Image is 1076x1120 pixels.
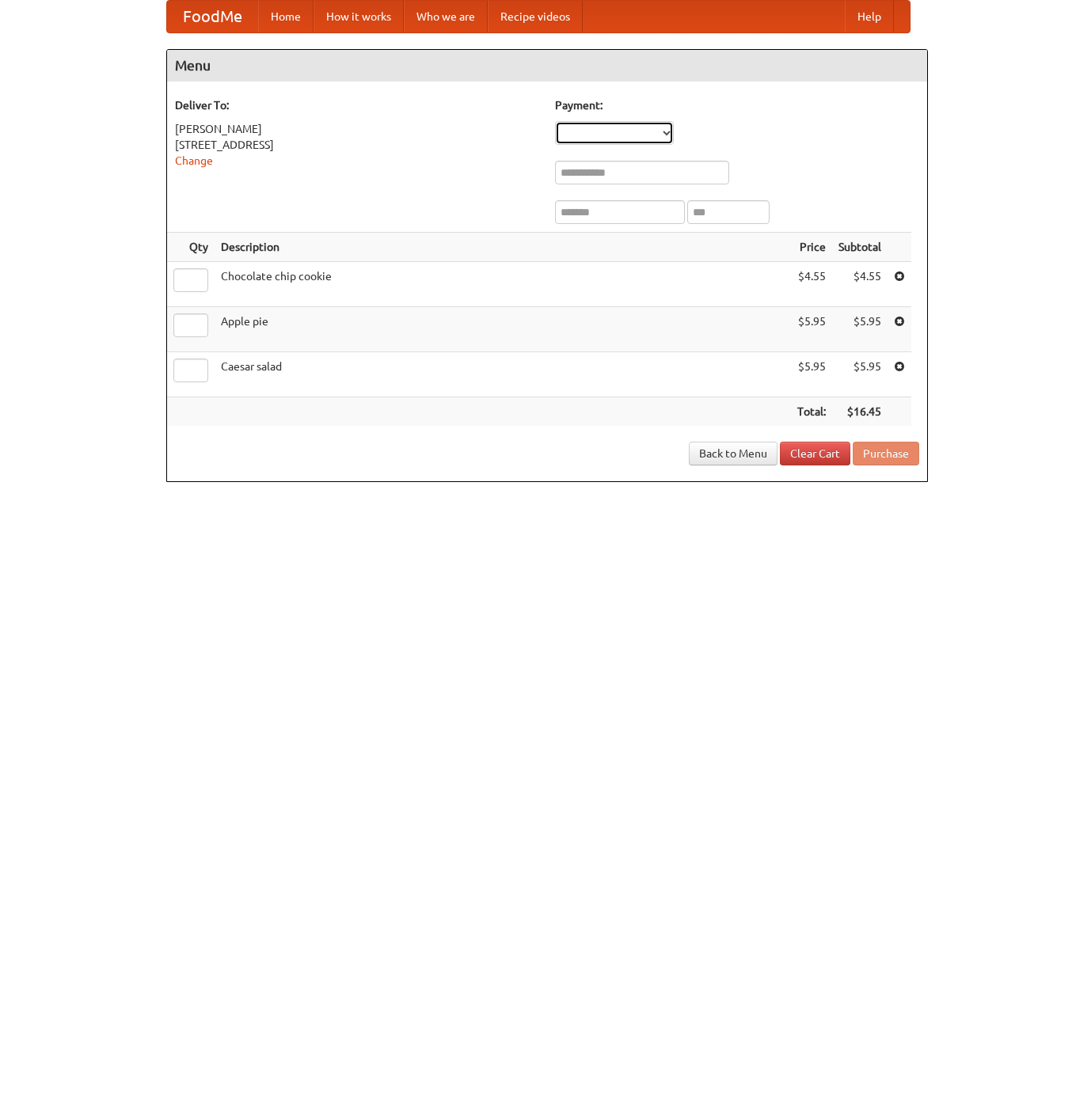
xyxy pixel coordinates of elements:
th: Price [791,233,832,262]
td: $5.95 [791,352,832,397]
a: Who we are [404,1,488,32]
td: $4.55 [791,262,832,307]
a: Home [258,1,314,32]
h5: Deliver To: [175,97,539,113]
a: Change [175,154,213,167]
a: How it works [314,1,404,32]
td: $5.95 [832,307,888,352]
div: [PERSON_NAME] [175,121,539,137]
a: Recipe videos [488,1,583,32]
th: Subtotal [832,233,888,262]
h5: Payment: [555,97,919,113]
h4: Menu [167,50,927,82]
td: Caesar salad [215,352,791,397]
div: [STREET_ADDRESS] [175,137,539,153]
td: $5.95 [791,307,832,352]
th: Total: [791,397,832,427]
th: Qty [167,233,215,262]
td: Chocolate chip cookie [215,262,791,307]
a: Help [845,1,894,32]
a: Clear Cart [780,442,850,465]
td: $5.95 [832,352,888,397]
td: $4.55 [832,262,888,307]
button: Purchase [853,442,919,465]
th: $16.45 [832,397,888,427]
th: Description [215,233,791,262]
td: Apple pie [215,307,791,352]
a: Back to Menu [689,442,778,465]
a: FoodMe [167,1,258,32]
